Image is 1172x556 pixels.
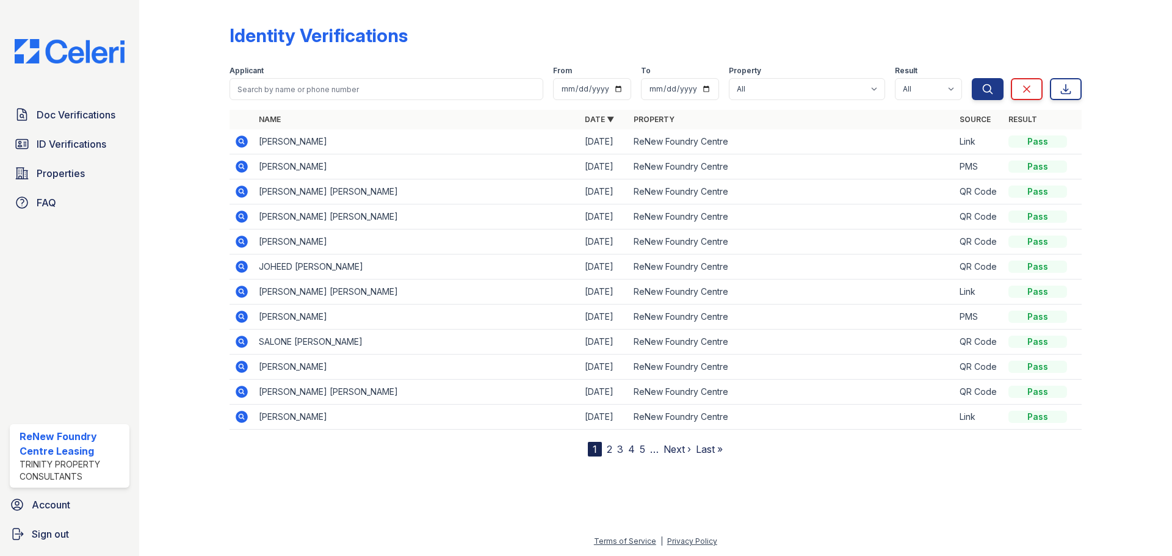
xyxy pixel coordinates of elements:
[955,305,1004,330] td: PMS
[580,154,629,179] td: [DATE]
[629,255,955,280] td: ReNew Foundry Centre
[580,330,629,355] td: [DATE]
[5,522,134,546] a: Sign out
[729,66,761,76] label: Property
[580,405,629,430] td: [DATE]
[553,66,572,76] label: From
[955,405,1004,430] td: Link
[629,330,955,355] td: ReNew Foundry Centre
[1008,135,1067,148] div: Pass
[230,78,543,100] input: Search by name or phone number
[37,166,85,181] span: Properties
[955,229,1004,255] td: QR Code
[588,442,602,457] div: 1
[641,66,651,76] label: To
[1008,161,1067,173] div: Pass
[254,204,580,229] td: [PERSON_NAME] [PERSON_NAME]
[955,355,1004,380] td: QR Code
[629,280,955,305] td: ReNew Foundry Centre
[259,115,281,124] a: Name
[1008,261,1067,273] div: Pass
[37,195,56,210] span: FAQ
[1008,286,1067,298] div: Pass
[629,129,955,154] td: ReNew Foundry Centre
[580,229,629,255] td: [DATE]
[607,443,612,455] a: 2
[1008,361,1067,373] div: Pass
[20,429,125,458] div: ReNew Foundry Centre Leasing
[640,443,645,455] a: 5
[230,66,264,76] label: Applicant
[960,115,991,124] a: Source
[1008,236,1067,248] div: Pass
[955,129,1004,154] td: Link
[10,190,129,215] a: FAQ
[1008,186,1067,198] div: Pass
[580,204,629,229] td: [DATE]
[955,380,1004,405] td: QR Code
[1008,115,1037,124] a: Result
[895,66,917,76] label: Result
[230,24,408,46] div: Identity Verifications
[696,443,723,455] a: Last »
[629,229,955,255] td: ReNew Foundry Centre
[20,458,125,483] div: Trinity Property Consultants
[1008,211,1067,223] div: Pass
[10,161,129,186] a: Properties
[1008,386,1067,398] div: Pass
[10,132,129,156] a: ID Verifications
[254,154,580,179] td: [PERSON_NAME]
[1008,336,1067,348] div: Pass
[580,129,629,154] td: [DATE]
[660,536,663,546] div: |
[580,179,629,204] td: [DATE]
[629,179,955,204] td: ReNew Foundry Centre
[580,255,629,280] td: [DATE]
[580,355,629,380] td: [DATE]
[634,115,675,124] a: Property
[629,154,955,179] td: ReNew Foundry Centre
[629,355,955,380] td: ReNew Foundry Centre
[254,129,580,154] td: [PERSON_NAME]
[1008,411,1067,423] div: Pass
[5,493,134,517] a: Account
[955,330,1004,355] td: QR Code
[617,443,623,455] a: 3
[650,442,659,457] span: …
[629,204,955,229] td: ReNew Foundry Centre
[37,137,106,151] span: ID Verifications
[664,443,691,455] a: Next ›
[1008,311,1067,323] div: Pass
[594,536,656,546] a: Terms of Service
[585,115,614,124] a: Date ▼
[254,179,580,204] td: [PERSON_NAME] [PERSON_NAME]
[32,527,69,541] span: Sign out
[629,405,955,430] td: ReNew Foundry Centre
[254,255,580,280] td: JOHEED [PERSON_NAME]
[254,330,580,355] td: SALONE [PERSON_NAME]
[955,280,1004,305] td: Link
[254,355,580,380] td: [PERSON_NAME]
[667,536,717,546] a: Privacy Policy
[955,204,1004,229] td: QR Code
[580,305,629,330] td: [DATE]
[32,497,70,512] span: Account
[628,443,635,455] a: 4
[955,255,1004,280] td: QR Code
[37,107,115,122] span: Doc Verifications
[629,380,955,405] td: ReNew Foundry Centre
[254,405,580,430] td: [PERSON_NAME]
[955,154,1004,179] td: PMS
[5,39,134,63] img: CE_Logo_Blue-a8612792a0a2168367f1c8372b55b34899dd931a85d93a1a3d3e32e68fde9ad4.png
[955,179,1004,204] td: QR Code
[254,280,580,305] td: [PERSON_NAME] [PERSON_NAME]
[629,305,955,330] td: ReNew Foundry Centre
[10,103,129,127] a: Doc Verifications
[254,229,580,255] td: [PERSON_NAME]
[580,380,629,405] td: [DATE]
[254,305,580,330] td: [PERSON_NAME]
[580,280,629,305] td: [DATE]
[254,380,580,405] td: [PERSON_NAME] [PERSON_NAME]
